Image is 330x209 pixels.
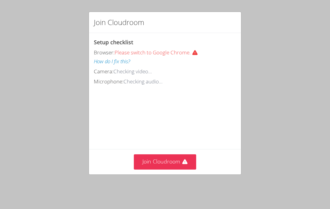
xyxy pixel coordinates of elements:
span: Microphone: [94,78,123,85]
h2: Join Cloudroom [94,17,144,28]
span: Browser: [94,49,115,56]
span: Checking audio... [123,78,163,85]
span: Setup checklist [94,38,133,46]
button: Join Cloudroom [134,154,196,169]
span: Camera: [94,68,113,75]
span: Please switch to Google Chrome. [115,49,200,56]
span: Checking video... [113,68,152,75]
button: How do I fix this? [94,57,130,66]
